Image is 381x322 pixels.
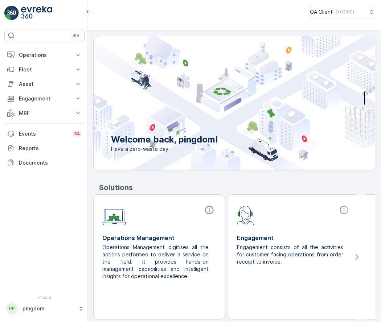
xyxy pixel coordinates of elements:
p: Asset [19,80,70,88]
p: Documents [19,159,82,166]
p: Engagement [237,234,351,242]
p: Welcome back, pingdom! [111,134,218,145]
p: Operations Management digitises all the actions performed to deliver a service on the field. It p... [102,244,210,280]
button: Fleet [4,62,85,77]
p: Operations Management [102,234,216,242]
p: 34 [74,131,80,137]
a: Reports [4,141,85,156]
span: v 1.52.2 [4,295,85,300]
img: city illustration [61,36,375,170]
p: QA Client [310,8,333,16]
img: module-icon [102,205,126,226]
button: QA Client(+03:00) [310,6,375,18]
button: Engagement [4,91,85,106]
div: PP [6,303,18,314]
img: logo_light-DOdMpM7g.png [21,6,52,20]
img: module-icon [237,205,254,225]
p: pingdom [22,305,74,312]
a: Documents [4,156,85,170]
button: Operations [4,48,85,62]
p: ⌘B [72,33,79,38]
p: Engagement consists of all the activities for customer facing operations from order receipt to in... [237,244,345,265]
p: Operations [19,51,70,59]
img: logo [4,6,19,20]
p: Events [19,130,68,137]
p: Reports [19,145,82,152]
p: Engagement [19,95,70,102]
span: Have a zero-waste day [111,145,218,153]
a: Events34 [4,127,85,141]
button: Asset [4,77,85,91]
p: Solutions [99,182,375,193]
p: ( +03:00 ) [336,9,354,15]
button: PPpingdom [4,301,85,316]
p: MRF [19,110,70,117]
button: MRF [4,106,85,120]
p: Fleet [19,66,70,73]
